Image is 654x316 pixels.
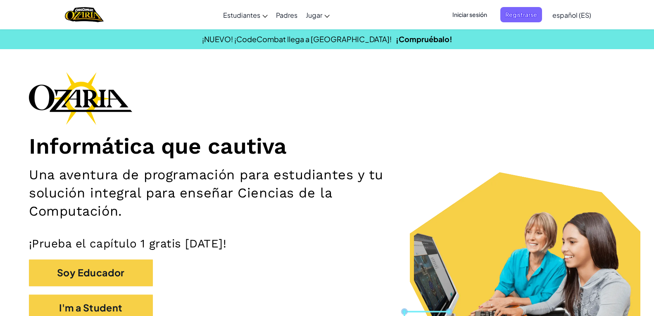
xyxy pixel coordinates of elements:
[552,11,591,19] span: español (ES)
[272,4,302,26] a: Padres
[29,133,625,160] h1: Informática que cautiva
[65,6,103,23] img: Home
[65,6,103,23] a: Ozaria by CodeCombat logo
[202,34,392,44] span: ¡NUEVO! ¡CodeCombat llega a [GEOGRAPHIC_DATA]!
[223,11,260,19] span: Estudiantes
[396,34,452,44] a: ¡Compruébalo!
[29,166,428,220] h2: Una aventura de programación para estudiantes y tu solución integral para enseñar Ciencias de la ...
[306,11,322,19] span: Jugar
[29,259,153,286] button: Soy Educador
[302,4,334,26] a: Jugar
[29,72,132,125] img: Ozaria branding logo
[500,7,542,22] button: Registrarse
[548,4,595,26] a: español (ES)
[447,7,492,22] button: Iniciar sesión
[219,4,272,26] a: Estudiantes
[29,237,625,251] p: ¡Prueba el capítulo 1 gratis [DATE]!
